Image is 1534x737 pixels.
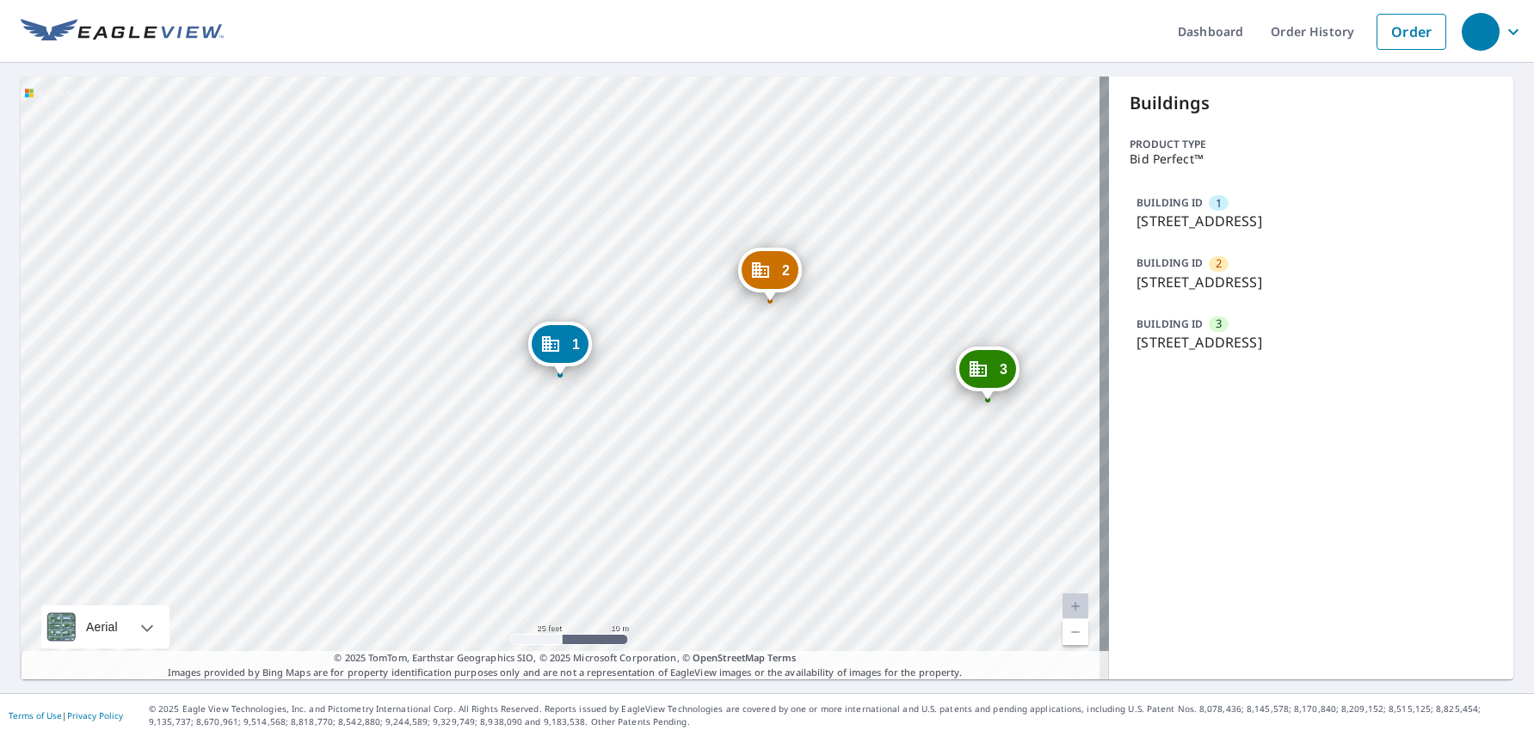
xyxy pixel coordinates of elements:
p: [STREET_ADDRESS] [1137,332,1486,353]
a: Privacy Policy [67,709,123,722]
p: Bid Perfect™ [1130,152,1493,166]
p: Product type [1130,137,1493,152]
p: [STREET_ADDRESS] [1137,272,1486,292]
p: BUILDING ID [1137,195,1203,210]
span: 1 [572,338,580,351]
div: Dropped pin, building 2, Commercial property, 4127 Player Cir Orlando, FL 32808 [738,248,802,301]
span: 1 [1216,195,1222,212]
p: Images provided by Bing Maps are for property identification purposes only and are not a represen... [21,651,1109,679]
p: | [9,710,123,721]
div: Aerial [41,605,169,648]
div: Dropped pin, building 3, Commercial property, 4111 Player Cir Orlando, FL 32808 [956,347,1020,400]
a: Order [1377,14,1446,50]
a: Terms of Use [9,709,62,722]
div: Dropped pin, building 1, Commercial property, 4165 Player Cir Orlando, FL 32808 [528,322,592,375]
img: EV Logo [21,19,224,45]
div: Aerial [81,605,123,648]
span: 3 [1216,316,1222,332]
a: Terms [767,651,796,664]
p: Buildings [1130,90,1493,116]
p: BUILDING ID [1137,316,1203,331]
span: 2 [782,264,790,277]
span: 2 [1216,255,1222,272]
a: Current Level 20, Zoom Out [1063,619,1088,645]
a: OpenStreetMap [693,651,765,664]
span: © 2025 TomTom, Earthstar Geographics SIO, © 2025 Microsoft Corporation, © [334,651,796,666]
p: [STREET_ADDRESS] [1137,211,1486,231]
p: BUILDING ID [1137,255,1203,270]
span: 3 [1000,363,1007,376]
a: Current Level 20, Zoom In Disabled [1063,593,1088,619]
p: © 2025 Eagle View Technologies, Inc. and Pictometry International Corp. All Rights Reserved. Repo... [149,703,1525,728]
